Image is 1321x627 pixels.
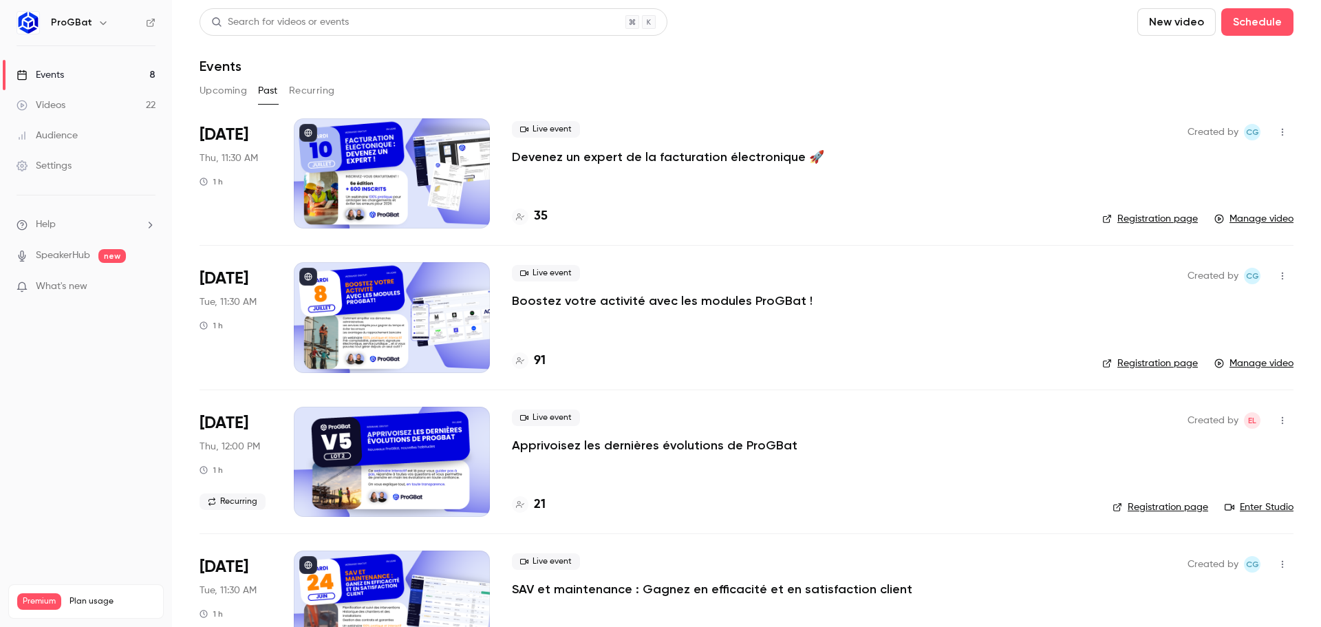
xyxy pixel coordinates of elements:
a: Enter Studio [1225,500,1293,514]
a: Manage video [1214,212,1293,226]
button: Upcoming [200,80,247,102]
span: [DATE] [200,556,248,578]
span: Recurring [200,493,266,510]
h6: ProGBat [51,16,92,30]
div: Audience [17,129,78,142]
span: [DATE] [200,268,248,290]
span: Premium [17,593,61,610]
span: Created by [1188,268,1238,284]
a: Boostez votre activité avec les modules ProGBat ! [512,293,813,309]
a: 21 [512,496,546,514]
a: Registration page [1102,357,1198,370]
span: Created by [1188,124,1238,140]
span: Live event [512,265,580,281]
a: SAV et maintenance : Gagnez en efficacité et en satisfaction client [512,581,912,597]
div: 1 h [200,608,223,619]
iframe: Noticeable Trigger [139,281,155,293]
a: Apprivoisez les dernières évolutions de ProGBat [512,437,797,454]
span: CG [1246,124,1259,140]
a: Registration page [1113,500,1208,514]
span: Live event [512,553,580,570]
span: What's new [36,279,87,294]
span: Created by [1188,412,1238,429]
span: [DATE] [200,412,248,434]
div: Search for videos or events [211,15,349,30]
div: 1 h [200,176,223,187]
div: Videos [17,98,65,112]
span: Plan usage [69,596,155,607]
a: SpeakerHub [36,248,90,263]
span: new [98,249,126,263]
span: Charles Gallard [1244,556,1260,573]
span: Charles Gallard [1244,124,1260,140]
div: Events [17,68,64,82]
h4: 21 [534,496,546,514]
span: EL [1248,412,1256,429]
span: Live event [512,410,580,426]
a: 35 [512,207,548,226]
span: Thu, 12:00 PM [200,440,260,454]
span: CG [1246,556,1259,573]
a: 91 [512,352,546,370]
span: Elodie Lecocq [1244,412,1260,429]
div: 1 h [200,320,223,331]
button: Past [258,80,278,102]
div: Jul 3 Thu, 12:00 PM (Europe/Paris) [200,407,272,517]
span: Created by [1188,556,1238,573]
span: [DATE] [200,124,248,146]
span: Tue, 11:30 AM [200,584,257,597]
h1: Events [200,58,241,74]
h4: 91 [534,352,546,370]
span: Help [36,217,56,232]
a: Manage video [1214,357,1293,370]
button: New video [1137,8,1216,36]
div: Jul 8 Tue, 11:30 AM (Europe/Paris) [200,262,272,372]
span: Tue, 11:30 AM [200,295,257,309]
li: help-dropdown-opener [17,217,155,232]
span: CG [1246,268,1259,284]
a: Registration page [1102,212,1198,226]
span: Live event [512,121,580,138]
button: Recurring [289,80,335,102]
button: Schedule [1221,8,1293,36]
div: Settings [17,159,72,173]
div: 1 h [200,465,223,476]
a: Devenez un expert de la facturation électronique 🚀 [512,149,824,165]
h4: 35 [534,207,548,226]
div: Jul 10 Thu, 11:30 AM (Europe/Paris) [200,118,272,229]
img: ProGBat [17,12,39,34]
span: Charles Gallard [1244,268,1260,284]
span: Thu, 11:30 AM [200,151,258,165]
